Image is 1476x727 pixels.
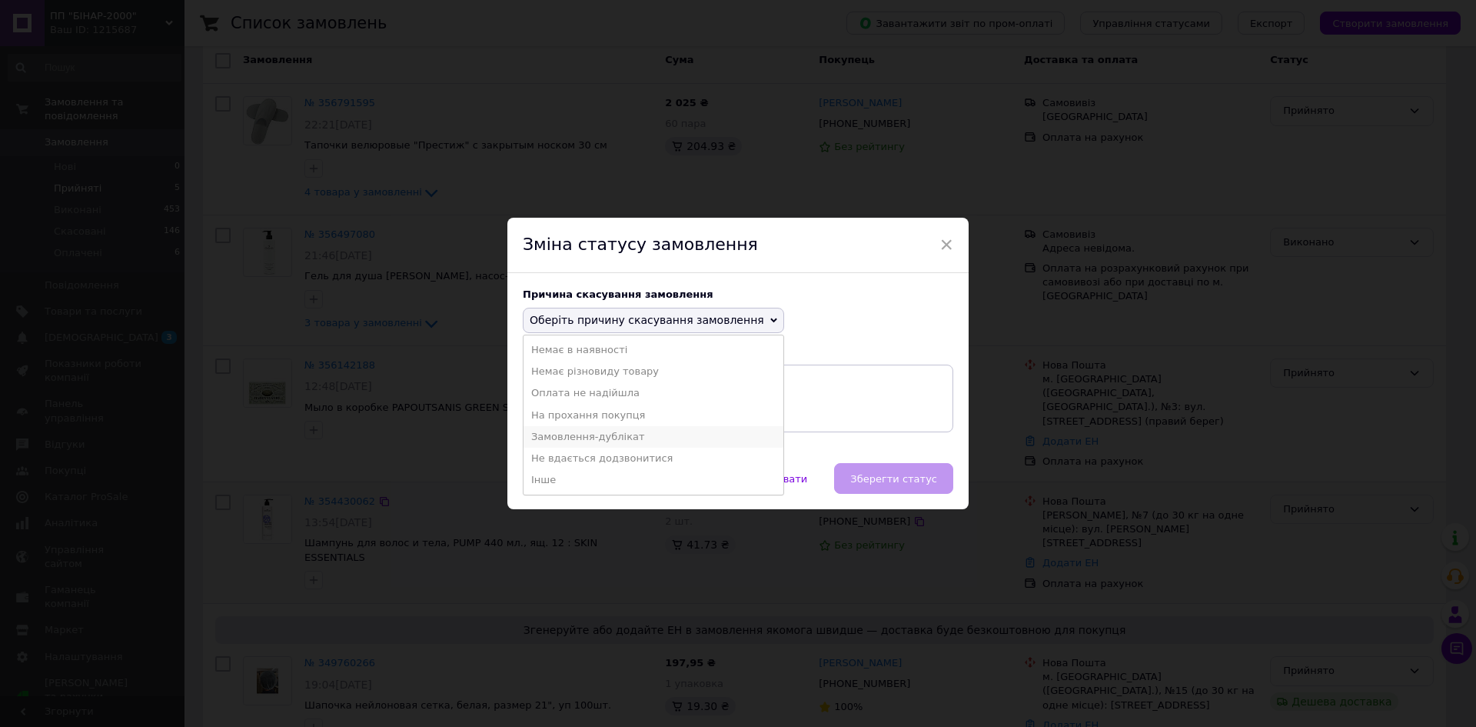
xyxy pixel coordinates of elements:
span: × [939,232,953,258]
li: Інше [524,469,783,491]
li: Немає в наявності [524,339,783,361]
div: Зміна статусу замовлення [507,218,969,273]
li: Оплата не надійшла [524,382,783,404]
li: Не вдається додзвонитися [524,448,783,469]
li: Замовлення-дублікат [524,426,783,448]
li: Немає різновиду товару [524,361,783,382]
span: Оберіть причину скасування замовлення [530,314,764,326]
li: На прохання покупця [524,405,783,426]
div: Причина скасування замовлення [523,288,953,300]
